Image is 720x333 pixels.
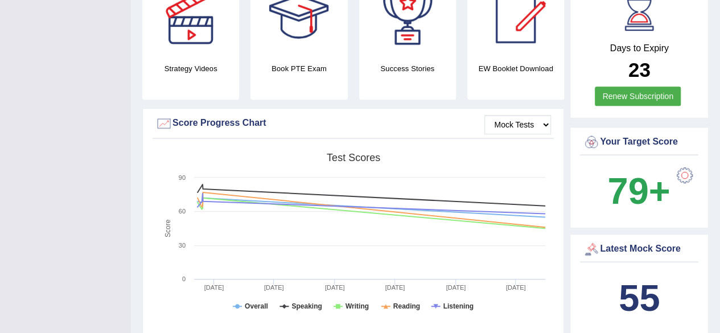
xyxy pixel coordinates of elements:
tspan: Reading [393,302,420,310]
tspan: [DATE] [325,284,345,291]
tspan: [DATE] [385,284,405,291]
tspan: Score [164,219,172,237]
h4: Strategy Videos [142,63,239,75]
h4: Book PTE Exam [250,63,347,75]
tspan: Speaking [291,302,322,310]
tspan: [DATE] [506,284,526,291]
h4: Days to Expiry [583,43,696,54]
b: 55 [619,277,660,319]
text: 30 [179,242,186,249]
tspan: Overall [245,302,268,310]
tspan: [DATE] [204,284,224,291]
b: 23 [628,59,651,81]
tspan: Writing [345,302,369,310]
b: 79+ [607,170,670,212]
tspan: [DATE] [446,284,466,291]
text: 90 [179,174,186,181]
div: Your Target Score [583,134,696,151]
tspan: Listening [443,302,474,310]
div: Score Progress Chart [155,115,551,132]
tspan: Test scores [327,152,380,163]
h4: Success Stories [359,63,456,75]
h4: EW Booklet Download [467,63,564,75]
a: Renew Subscription [595,87,681,106]
text: 60 [179,208,186,215]
text: 0 [182,276,186,282]
div: Latest Mock Score [583,241,696,258]
tspan: [DATE] [264,284,284,291]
